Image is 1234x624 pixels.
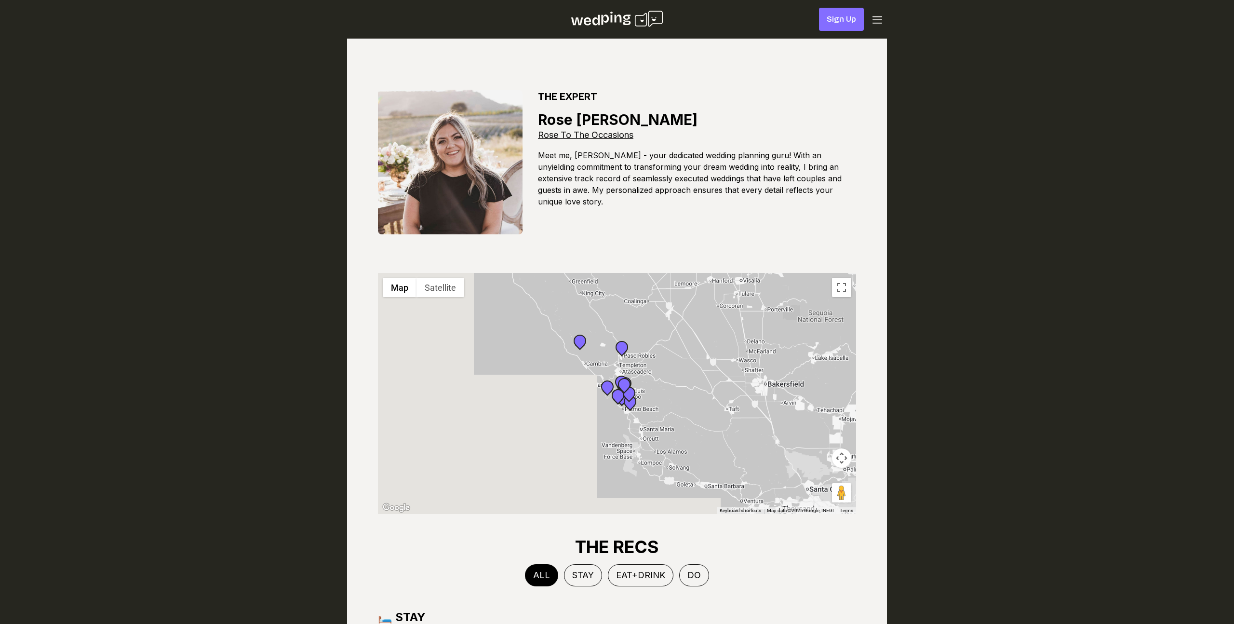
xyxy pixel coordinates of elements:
[538,111,856,128] div: Rose [PERSON_NAME]
[538,149,856,207] p: Meet me, [PERSON_NAME] - your dedicated wedding planning guru! With an unyielding commitment to t...
[378,522,856,556] h2: THE RECS
[832,483,851,502] button: Drag Pegman onto the map to open Street View
[720,507,761,514] button: Keyboard shortcuts
[679,564,709,586] button: DO
[380,502,412,514] a: Open this area in Google Maps (opens a new window)
[767,508,834,513] span: Map data ©2025 Google, INEGI
[538,130,633,140] a: Rose To The Occasions
[383,278,416,297] button: Show street map
[840,508,853,513] a: Terms (opens in new tab)
[378,90,523,234] img: Rose
[832,448,851,468] button: Map camera controls
[827,14,856,25] span: Sign Up
[832,278,851,297] button: Toggle fullscreen view
[538,90,856,103] div: THE EXPERT
[416,278,464,297] button: Show satellite imagery
[608,564,673,586] button: EAT+DRINK
[525,564,558,586] button: ALL
[380,502,412,514] img: Google
[819,8,864,31] button: Sign Up
[564,564,602,586] button: STAY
